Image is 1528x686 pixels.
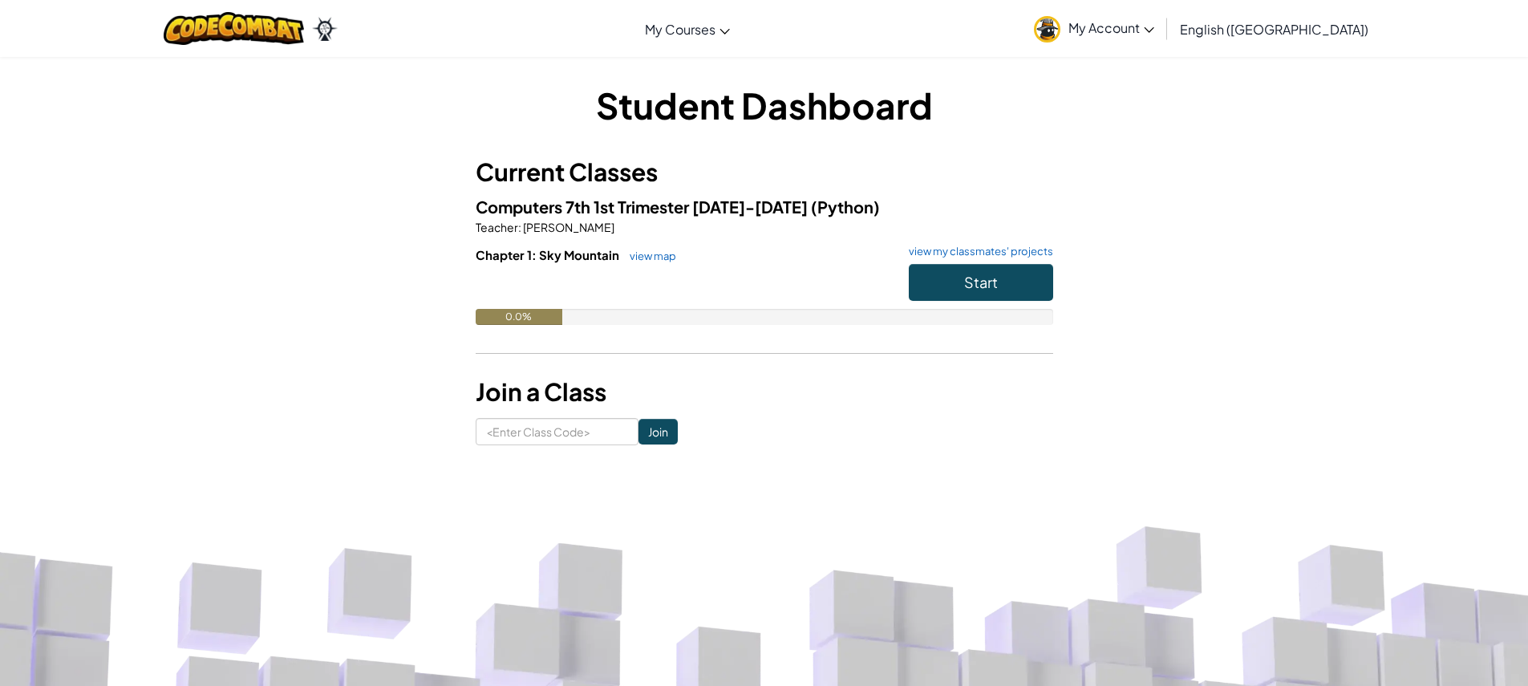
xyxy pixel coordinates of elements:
span: Computers 7th 1st Trimester [DATE]-[DATE] [476,197,811,217]
a: My Courses [637,7,738,51]
span: My Courses [645,21,715,38]
span: My Account [1068,19,1154,36]
a: English ([GEOGRAPHIC_DATA]) [1172,7,1376,51]
img: avatar [1034,16,1060,43]
img: CodeCombat logo [164,12,304,45]
span: : [518,220,521,234]
span: Chapter 1: Sky Mountain [476,247,622,262]
span: (Python) [811,197,880,217]
a: view map [622,250,676,262]
button: Start [909,264,1053,301]
h1: Student Dashboard [476,80,1053,130]
input: Join [638,419,678,444]
img: Ozaria [312,17,338,41]
h3: Join a Class [476,374,1053,410]
span: [PERSON_NAME] [521,220,614,234]
span: English ([GEOGRAPHIC_DATA]) [1180,21,1368,38]
a: view my classmates' projects [901,246,1053,257]
a: My Account [1026,3,1162,54]
input: <Enter Class Code> [476,418,638,445]
span: Teacher [476,220,518,234]
div: 0.0% [476,309,562,325]
h3: Current Classes [476,154,1053,190]
span: Start [964,273,998,291]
